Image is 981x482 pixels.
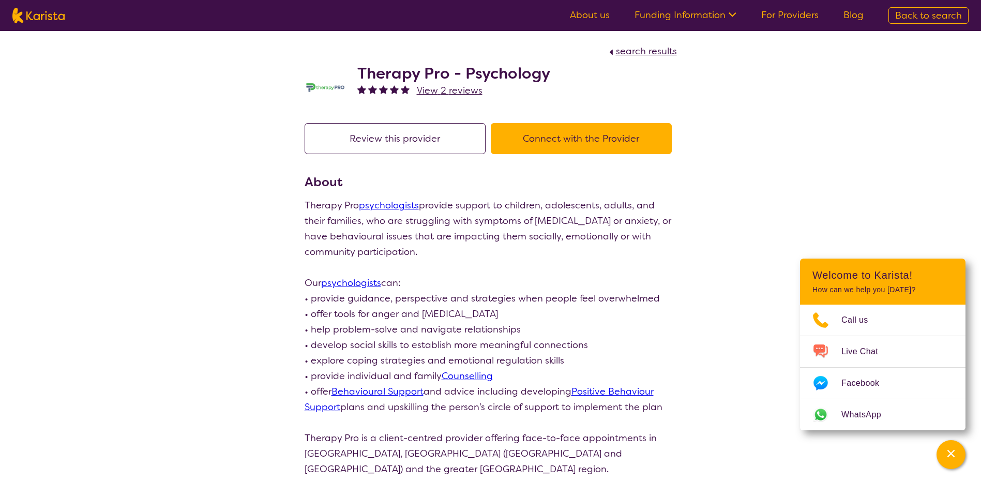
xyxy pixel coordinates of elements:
[843,9,864,21] a: Blog
[305,368,677,384] p: • provide individual and family
[305,322,677,337] p: • help problem-solve and navigate relationships
[491,132,677,145] a: Connect with the Provider
[305,132,491,145] a: Review this provider
[635,9,736,21] a: Funding Information
[305,384,677,415] p: • offer and advice including developing plans and upskilling the person’s circle of support to im...
[390,85,399,94] img: fullstar
[937,440,965,469] button: Channel Menu
[888,7,969,24] a: Back to search
[812,285,953,294] p: How can we help you [DATE]?
[895,9,962,22] span: Back to search
[841,407,894,423] span: WhatsApp
[359,199,419,212] a: psychologists
[305,385,654,413] a: Positive Behaviour Support
[616,45,677,57] span: search results
[305,353,677,368] p: • explore coping strategies and emotional regulation skills
[417,84,482,97] span: View 2 reviews
[305,198,677,260] p: Therapy Pro provide support to children, adolescents, adults, and their families, who are struggl...
[305,306,677,322] p: • offer tools for anger and [MEDICAL_DATA]
[761,9,819,21] a: For Providers
[491,123,672,154] button: Connect with the Provider
[305,173,677,191] h3: About
[305,275,677,291] p: Our can:
[570,9,610,21] a: About us
[800,399,965,430] a: Web link opens in a new tab.
[357,64,550,83] h2: Therapy Pro - Psychology
[368,85,377,94] img: fullstar
[841,344,891,359] span: Live Chat
[321,277,381,289] a: psychologists
[800,259,965,430] div: Channel Menu
[305,430,677,477] p: Therapy Pro is a client-centred provider offering face-to-face appointments in [GEOGRAPHIC_DATA],...
[841,375,892,391] span: Facebook
[379,85,388,94] img: fullstar
[305,123,486,154] button: Review this provider
[417,83,482,98] a: View 2 reviews
[800,305,965,430] ul: Choose channel
[12,8,65,23] img: Karista logo
[841,312,881,328] span: Call us
[401,85,410,94] img: fullstar
[607,45,677,57] a: search results
[357,85,366,94] img: fullstar
[442,370,493,382] a: Counselling
[305,291,677,306] p: • provide guidance, perspective and strategies when people feel overwhelmed
[305,82,346,93] img: dzo1joyl8vpkomu9m2qk.jpg
[331,385,424,398] a: Behavioural Support
[812,269,953,281] h2: Welcome to Karista!
[305,337,677,353] p: • develop social skills to establish more meaningful connections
